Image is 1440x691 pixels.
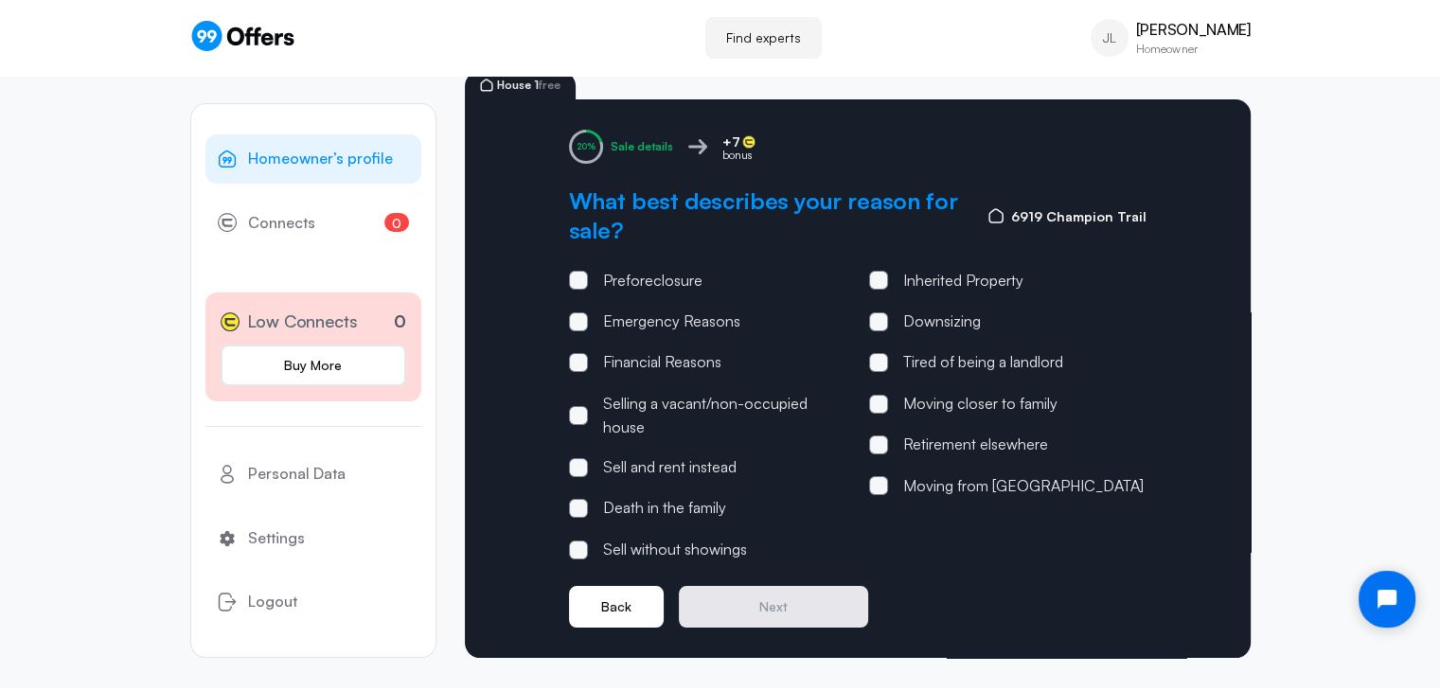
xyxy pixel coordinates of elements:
[1136,44,1251,55] p: Homeowner
[903,350,1063,375] div: Tired of being a landlord
[603,455,737,480] div: Sell and rent instead
[539,78,560,92] span: free
[221,345,406,386] a: Buy More
[497,80,560,91] span: House 1
[903,392,1058,416] div: Moving closer to family
[1103,28,1116,47] span: JL
[394,309,406,334] p: 0
[603,269,702,293] div: Preforeclosure
[248,211,315,236] span: Connects
[903,269,1023,293] div: Inherited Property
[1011,206,1147,227] span: 6919 Champion Trail
[205,134,421,184] a: Homeowner’s profile
[205,450,421,499] a: Personal Data
[248,147,393,171] span: Homeowner’s profile
[205,514,421,563] a: Settings
[603,310,740,334] div: Emergency Reasons
[205,199,421,248] a: Connects0
[903,310,981,334] div: Downsizing
[722,132,740,152] span: +7
[603,392,846,440] div: Selling a vacant/non-occupied house
[705,17,822,59] a: Find experts
[205,578,421,628] button: Logout
[722,148,756,163] p: bonus
[1342,555,1431,644] iframe: Tidio Chat
[569,186,958,245] h2: What best describes your reason for sale?
[903,474,1144,499] div: Moving from [GEOGRAPHIC_DATA]
[248,526,305,551] span: Settings
[248,591,297,615] span: Logout
[1136,21,1251,39] p: [PERSON_NAME]
[603,538,747,562] div: Sell without showings
[679,586,868,628] button: Next
[248,462,346,487] span: Personal Data
[247,308,358,335] span: Low Connects
[611,139,673,154] div: Sale details
[603,496,726,521] div: Death in the family
[569,586,664,628] button: Back
[603,350,721,375] div: Financial Reasons
[384,213,409,232] span: 0
[903,433,1048,457] div: Retirement elsewhere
